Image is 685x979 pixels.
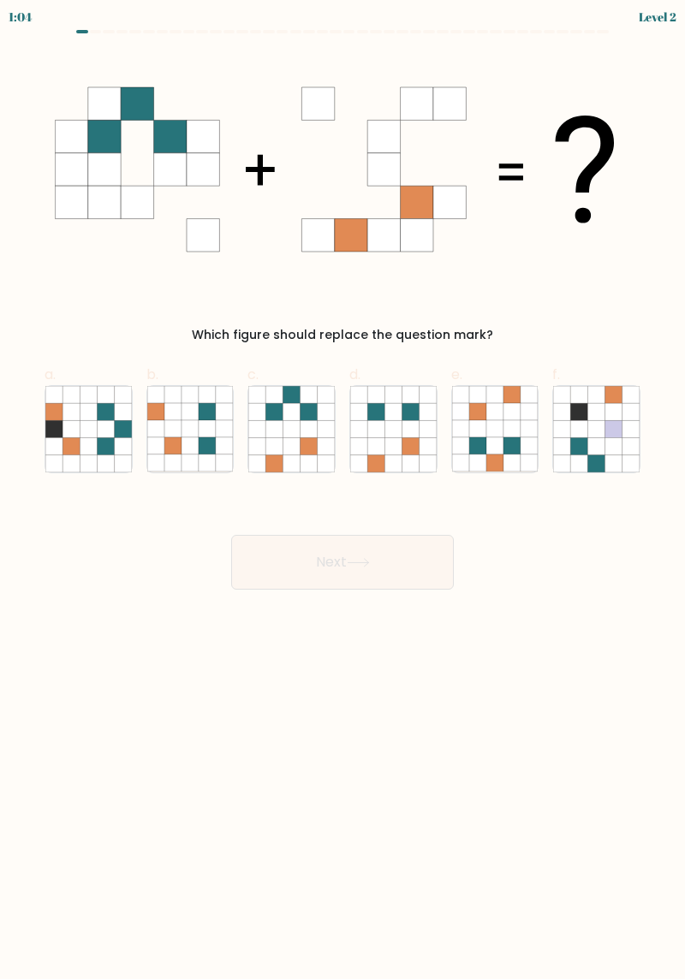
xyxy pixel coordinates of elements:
button: Next [231,535,454,590]
span: e. [451,365,462,384]
span: a. [45,365,56,384]
div: 1:04 [9,8,32,26]
span: f. [552,365,560,384]
span: d. [349,365,360,384]
div: Which figure should replace the question mark? [55,326,630,344]
div: Level 2 [639,8,676,26]
span: b. [146,365,158,384]
span: c. [247,365,259,384]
